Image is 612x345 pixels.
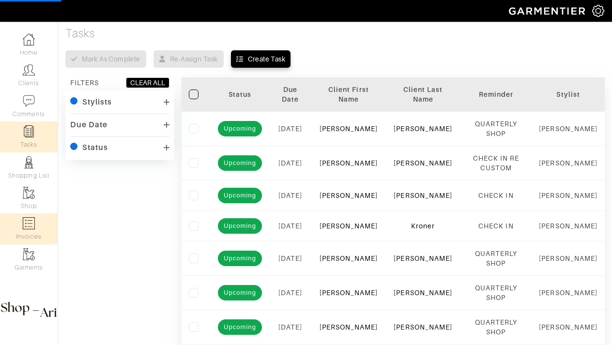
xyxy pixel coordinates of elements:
a: [PERSON_NAME] [394,255,452,262]
a: [PERSON_NAME] [394,192,452,199]
button: CLEAR ALL [126,77,169,88]
div: Client Last Name [393,85,453,104]
a: [PERSON_NAME] [394,323,452,331]
div: Due Date [70,120,107,130]
div: [PERSON_NAME] [539,124,597,134]
img: reminder-icon-8004d30b9f0a5d33ae49ab947aed9ed385cf756f9e5892f1edd6e32f2345188e.png [23,125,35,137]
a: [PERSON_NAME] [394,125,452,133]
div: Status [82,143,108,152]
a: [PERSON_NAME] [394,289,452,297]
span: [DATE] [278,125,302,133]
span: Upcoming [218,322,262,332]
img: gear-icon-white-bd11855cb880d31180b6d7d6211b90ccbf57a29d726f0c71d8c61bd08dd39cc2.png [592,5,604,17]
div: Stylists [82,97,112,107]
span: Upcoming [218,221,262,231]
a: [PERSON_NAME] [320,159,378,167]
img: dashboard-icon-dbcd8f5a0b271acd01030246c82b418ddd0df26cd7fceb0bd07c9910d44c42f6.png [23,33,35,45]
div: Stylist [539,90,597,99]
span: [DATE] [278,323,302,331]
div: Create Task [248,54,285,64]
div: [PERSON_NAME] [539,221,597,231]
img: garments-icon-b7da505a4dc4fd61783c78ac3ca0ef83fa9d6f193b1c9dc38574b1d14d53ca28.png [23,187,35,199]
a: [PERSON_NAME] [320,192,378,199]
span: Upcoming [218,124,262,134]
div: Status [218,90,262,99]
div: Due Date [276,85,304,104]
div: QUARTERLY SHOP [467,317,524,337]
div: QUARTERLY SHOP [467,119,524,138]
h4: Tasks [65,27,605,41]
a: [PERSON_NAME] [320,289,378,297]
div: [PERSON_NAME] [539,254,597,263]
div: [PERSON_NAME] [539,191,597,200]
a: [PERSON_NAME] [320,222,378,230]
div: Client First Name [319,85,379,104]
div: CHECK IN [467,191,524,200]
span: [DATE] [278,192,302,199]
span: Upcoming [218,254,262,263]
span: [DATE] [278,159,302,167]
span: Upcoming [218,158,262,168]
span: [DATE] [278,255,302,262]
div: FILTERS [70,78,99,88]
a: [PERSON_NAME] [320,323,378,331]
span: Upcoming [218,288,262,298]
img: garmentier-logo-header-white-b43fb05a5012e4ada735d5af1a66efaba907eab6374d6393d1fbf88cb4ef424d.png [504,2,592,19]
img: clients-icon-6bae9207a08558b7cb47a8932f037763ab4055f8c8b6bfacd5dc20c3e0201464.png [23,64,35,76]
a: Kroner [411,222,435,230]
span: Upcoming [218,191,262,200]
div: CHECK IN RE CUSTOM [467,153,524,173]
div: [PERSON_NAME] [539,158,597,168]
a: [PERSON_NAME] [320,255,378,262]
a: [PERSON_NAME] [394,159,452,167]
div: Reminder [467,90,524,99]
img: garments-icon-b7da505a4dc4fd61783c78ac3ca0ef83fa9d6f193b1c9dc38574b1d14d53ca28.png [23,248,35,260]
img: comment-icon-a0a6a9ef722e966f86d9cbdc48e553b5cf19dbc54f86b18d962a5391bc8f6eb6.png [23,95,35,107]
span: [DATE] [278,289,302,297]
a: [PERSON_NAME] [320,125,378,133]
img: orders-icon-0abe47150d42831381b5fb84f609e132dff9fe21cb692f30cb5eec754e2cba89.png [23,217,35,229]
span: [DATE] [278,222,302,230]
div: QUARTERLY SHOP [467,249,524,268]
div: [PERSON_NAME] [539,288,597,298]
button: Create Task [231,50,291,68]
img: stylists-icon-eb353228a002819b7ec25b43dbf5f0378dd9e0616d9560372ff212230b889e62.png [23,156,35,168]
div: [PERSON_NAME] [539,322,597,332]
div: CLEAR ALL [130,78,165,88]
div: CHECK IN [467,221,524,231]
div: QUARTERLY SHOP [467,283,524,302]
